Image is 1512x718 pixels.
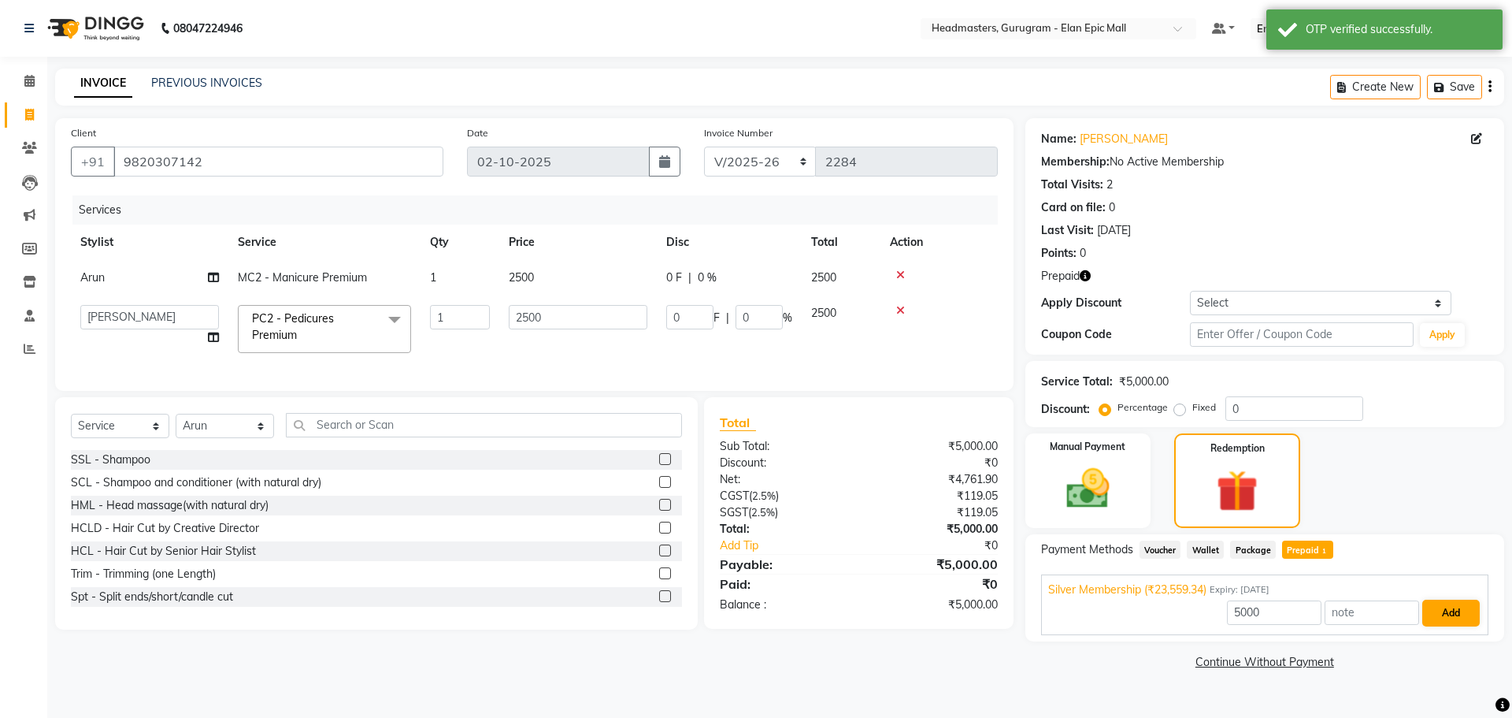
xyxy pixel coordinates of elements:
[1080,245,1086,262] div: 0
[726,310,729,326] span: |
[1190,322,1414,347] input: Enter Offer / Coupon Code
[467,126,488,140] label: Date
[1048,582,1206,598] span: Silver Membership (₹23,559.34)
[858,488,1009,504] div: ₹119.05
[708,538,884,554] a: Add Tip
[858,597,1009,613] div: ₹5,000.00
[297,328,304,342] a: x
[1106,177,1113,193] div: 2
[657,225,802,260] th: Disc
[1041,295,1190,311] div: Apply Discount
[421,225,499,260] th: Qty
[1041,268,1080,285] span: Prepaid
[1227,601,1321,625] input: Amount
[252,311,334,342] span: PC2 - Pedicures Premium
[666,270,682,286] span: 0 F
[71,520,259,537] div: HCLD - Hair Cut by Creative Director
[880,225,998,260] th: Action
[71,474,321,491] div: SCL - Shampoo and conditioner (with natural dry)
[1422,600,1480,627] button: Add
[1420,323,1465,347] button: Apply
[1210,441,1265,456] label: Redemption
[708,504,858,521] div: ( )
[720,489,749,503] span: CGST
[1050,440,1125,454] label: Manual Payment
[71,566,216,582] div: Trim - Trimming (one Length)
[688,270,691,286] span: |
[1319,547,1328,556] span: 1
[858,471,1009,488] div: ₹4,761.90
[858,555,1009,574] div: ₹5,000.00
[1230,541,1276,559] span: Package
[71,126,96,140] label: Client
[430,270,436,285] span: 1
[708,455,858,471] div: Discount:
[72,195,1010,225] div: Services
[238,270,367,285] span: MC2 - Manicure Premium
[1119,374,1169,390] div: ₹5,000.00
[1117,400,1168,415] label: Percentage
[708,575,858,593] div: Paid:
[1306,21,1491,38] div: OTP verified successfully.
[708,597,858,613] div: Balance :
[1097,222,1131,239] div: [DATE]
[71,452,150,468] div: SSL - Shampoo
[1330,75,1421,99] button: Create New
[1325,601,1419,625] input: note
[1187,541,1224,559] span: Wallet
[858,521,1009,538] div: ₹5,000.00
[1041,154,1110,170] div: Membership:
[80,270,105,285] span: Arun
[1041,374,1113,390] div: Service Total:
[802,225,880,260] th: Total
[698,270,717,286] span: 0 %
[1210,583,1269,597] span: Expiry: [DATE]
[858,455,1009,471] div: ₹0
[1427,75,1482,99] button: Save
[884,538,1009,554] div: ₹0
[113,147,443,177] input: Search by Name/Mobile/Email/Code
[173,6,243,50] b: 08047224946
[1041,131,1077,147] div: Name:
[1041,222,1094,239] div: Last Visit:
[1192,400,1216,415] label: Fixed
[74,69,132,98] a: INVOICE
[713,310,720,326] span: F
[811,270,836,285] span: 2500
[71,225,228,260] th: Stylist
[720,505,748,519] span: SGST
[1080,131,1168,147] a: [PERSON_NAME]
[1140,541,1181,559] span: Voucher
[228,225,421,260] th: Service
[1041,177,1103,193] div: Total Visits:
[783,310,792,326] span: %
[708,488,858,504] div: ( )
[286,413,682,437] input: Search or Scan
[1041,326,1190,343] div: Coupon Code
[708,438,858,455] div: Sub Total:
[1109,199,1115,216] div: 0
[751,506,775,519] span: 2.5%
[1282,541,1333,559] span: Prepaid
[1041,154,1488,170] div: No Active Membership
[720,415,756,431] span: Total
[1028,654,1501,671] a: Continue Without Payment
[71,497,269,514] div: HML - Head massage(with natural dry)
[71,589,233,605] div: Spt - Split ends/short/candle cut
[499,225,657,260] th: Price
[858,575,1009,593] div: ₹0
[858,438,1009,455] div: ₹5,000.00
[858,504,1009,521] div: ₹119.05
[1041,199,1106,216] div: Card on file:
[1041,541,1133,558] span: Payment Methods
[704,126,773,140] label: Invoice Number
[1041,401,1090,418] div: Discount:
[708,521,858,538] div: Total:
[1203,465,1272,517] img: _gift.svg
[509,270,534,285] span: 2500
[151,76,262,90] a: PREVIOUS INVOICES
[1053,463,1124,514] img: _cash.svg
[1041,245,1077,262] div: Points:
[708,555,858,574] div: Payable:
[71,147,115,177] button: +91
